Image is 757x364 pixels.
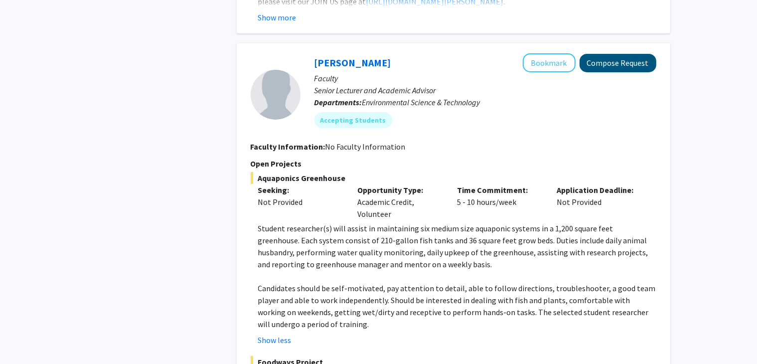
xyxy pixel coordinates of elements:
[557,184,641,196] p: Application Deadline:
[450,184,549,220] div: 5 - 10 hours/week
[258,196,343,208] div: Not Provided
[251,142,325,152] b: Faculty Information:
[457,184,542,196] p: Time Commitment:
[7,319,42,357] iframe: Chat
[357,184,442,196] p: Opportunity Type:
[350,184,450,220] div: Academic Credit, Volunteer
[314,112,392,128] mat-chip: Accepting Students
[314,56,391,69] a: [PERSON_NAME]
[314,97,362,107] b: Departments:
[251,158,656,170] p: Open Projects
[549,184,649,220] div: Not Provided
[523,53,576,72] button: Add Jose-Luis Izursa to Bookmarks
[314,72,656,84] p: Faculty
[314,84,656,96] p: Senior Lecturer and Academic Advisor
[325,142,406,152] span: No Faculty Information
[362,97,480,107] span: Environmental Science & Technology
[251,172,656,184] span: Aquaponics Greenhouse
[258,334,292,346] button: Show less
[258,282,656,330] p: Candidates should be self-motivated, pay attention to detail, able to follow directions, troubles...
[258,222,656,270] p: Student researcher(s) will assist in maintaining six medium size aquaponic systems in a 1,200 squ...
[258,11,297,23] button: Show more
[258,184,343,196] p: Seeking:
[580,54,656,72] button: Compose Request to Jose-Luis Izursa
